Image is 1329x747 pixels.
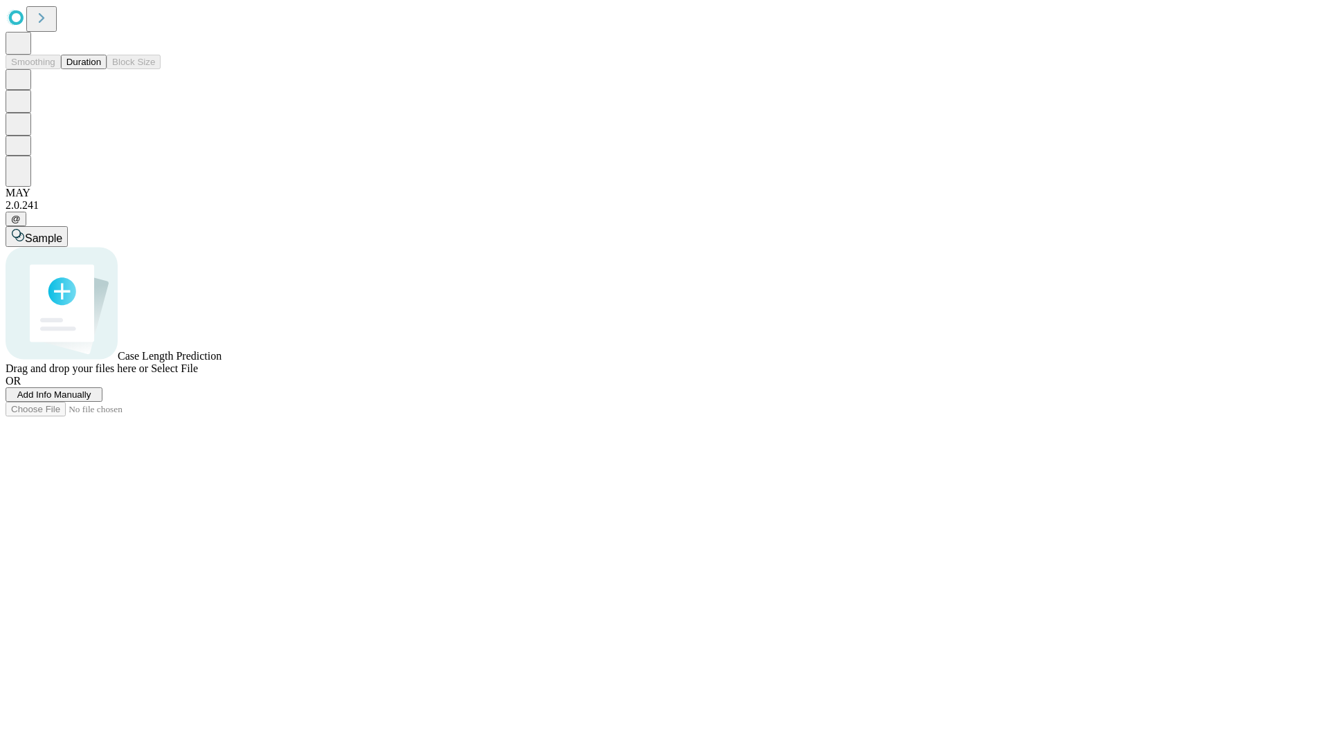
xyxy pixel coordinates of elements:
[11,214,21,224] span: @
[6,55,61,69] button: Smoothing
[107,55,161,69] button: Block Size
[6,375,21,387] span: OR
[6,199,1323,212] div: 2.0.241
[6,387,102,402] button: Add Info Manually
[118,350,221,362] span: Case Length Prediction
[151,362,198,374] span: Select File
[25,232,62,244] span: Sample
[6,226,68,247] button: Sample
[6,362,148,374] span: Drag and drop your files here or
[61,55,107,69] button: Duration
[17,389,91,400] span: Add Info Manually
[6,187,1323,199] div: MAY
[6,212,26,226] button: @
